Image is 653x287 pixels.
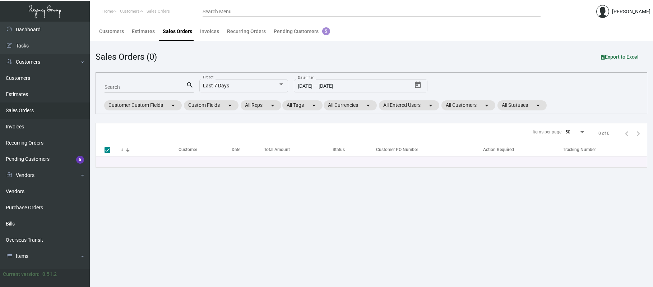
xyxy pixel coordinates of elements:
div: Customer PO Number [376,146,418,153]
mat-icon: arrow_drop_down [426,101,435,110]
mat-chip: All Reps [241,100,281,110]
div: Recurring Orders [227,28,266,35]
input: Start date [298,83,312,89]
mat-select: Items per page: [565,130,585,135]
div: Action Required [483,146,514,153]
span: Export to Excel [601,54,639,60]
div: Total Amount [264,146,333,153]
button: Export to Excel [595,50,644,63]
div: # [121,146,124,153]
div: 0 of 0 [598,130,610,137]
mat-icon: arrow_drop_down [310,101,318,110]
button: Next page [633,128,644,139]
span: Customers [120,9,140,14]
div: Customer [179,146,197,153]
div: Total Amount [264,146,290,153]
div: Customer [179,146,232,153]
div: Sales Orders (0) [96,50,157,63]
input: End date [319,83,374,89]
mat-icon: arrow_drop_down [226,101,234,110]
span: – [314,83,317,89]
mat-chip: All Entered Users [379,100,439,110]
div: 0.51.2 [42,270,57,278]
div: Action Required [483,146,563,153]
mat-icon: search [186,81,194,90]
mat-chip: All Customers [441,100,495,110]
span: Sales Orders [147,9,170,14]
button: Open calendar [412,79,423,91]
div: Pending Customers [274,28,330,35]
div: Customer PO Number [376,146,483,153]
mat-chip: Custom Fields [184,100,238,110]
span: 50 [565,129,570,135]
div: [PERSON_NAME] [612,8,650,15]
div: # [121,146,179,153]
mat-chip: All Statuses [497,100,547,110]
button: Previous page [621,128,633,139]
mat-icon: arrow_drop_down [534,101,542,110]
span: Last 7 Days [203,83,229,88]
div: Tracking Number [563,146,647,153]
div: Invoices [200,28,219,35]
mat-icon: arrow_drop_down [364,101,372,110]
mat-chip: Customer Custom Fields [104,100,182,110]
mat-chip: All Currencies [324,100,377,110]
div: Status [333,146,345,153]
img: admin@bootstrapmaster.com [596,5,609,18]
div: Estimates [132,28,155,35]
div: Customers [99,28,124,35]
div: Sales Orders [163,28,192,35]
mat-icon: arrow_drop_down [482,101,491,110]
div: Date [232,146,264,153]
div: Status [333,146,372,153]
mat-icon: arrow_drop_down [268,101,277,110]
mat-icon: arrow_drop_down [169,101,177,110]
mat-chip: All Tags [282,100,323,110]
div: Date [232,146,241,153]
div: Current version: [3,270,40,278]
div: Items per page: [533,129,562,135]
div: Tracking Number [563,146,596,153]
span: Home [102,9,113,14]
